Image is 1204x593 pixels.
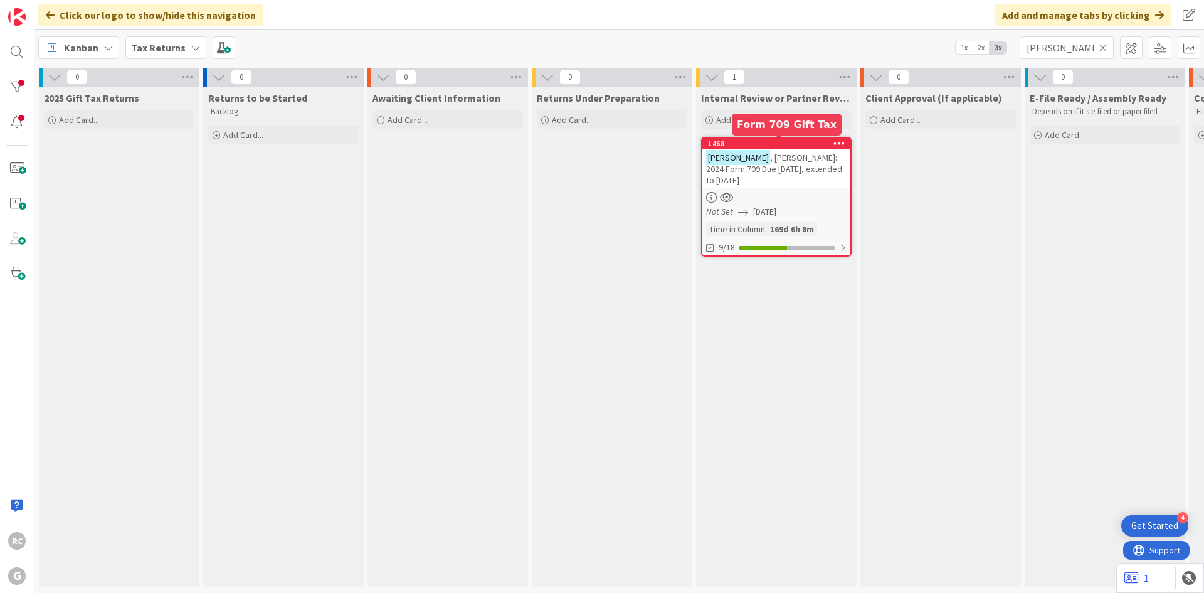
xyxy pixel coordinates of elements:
span: Add Card... [1045,129,1085,141]
div: RC [8,532,26,550]
span: Awaiting Client Information [372,92,500,104]
div: 1468[PERSON_NAME], [PERSON_NAME]: 2024 Form 709 Due [DATE], extended to [DATE] [702,138,850,188]
div: Click our logo to show/hide this navigation [38,4,263,26]
span: 2025 Gift Tax Returns [44,92,139,104]
span: 3x [990,41,1006,54]
mark: [PERSON_NAME] [706,150,770,164]
div: 1468 [702,138,850,149]
img: Visit kanbanzone.com [8,8,26,26]
b: Tax Returns [131,41,186,54]
span: Add Card... [388,114,428,126]
div: Add and manage tabs by clicking [995,4,1171,26]
span: Returns to be Started [208,92,307,104]
p: Backlog [211,107,356,117]
span: 0 [888,70,909,85]
span: [DATE] [753,205,776,218]
h5: Form 709 Gift Tax [737,119,837,131]
span: 0 [66,70,88,85]
div: G [8,567,26,585]
span: Add Card... [223,129,263,141]
p: Depends on if it's e-filed or paper filed [1032,107,1178,117]
span: 0 [559,70,581,85]
a: 1468[PERSON_NAME], [PERSON_NAME]: 2024 Form 709 Due [DATE], extended to [DATE]Not Set[DATE]Time i... [701,137,852,257]
span: Internal Review or Partner Review [701,92,852,104]
span: Add Card... [880,114,921,126]
span: , [PERSON_NAME]: 2024 Form 709 Due [DATE], extended to [DATE] [706,152,842,186]
span: 9/18 [719,241,735,254]
span: E-File Ready / Assembly Ready [1030,92,1166,104]
input: Quick Filter... [1020,36,1114,59]
span: Client Approval (If applicable) [865,92,1002,104]
span: 1x [956,41,973,54]
span: 2x [973,41,990,54]
div: 4 [1177,512,1188,523]
span: Returns Under Preparation [537,92,660,104]
div: Get Started [1131,520,1178,532]
span: Kanban [64,40,98,55]
i: Not Set [706,206,733,217]
div: Open Get Started checklist, remaining modules: 4 [1121,515,1188,537]
span: Add Card... [552,114,592,126]
div: 1468 [708,139,850,148]
span: Add Card... [716,114,756,126]
div: 169d 6h 8m [767,222,817,236]
span: 0 [1052,70,1074,85]
span: 0 [231,70,252,85]
span: 0 [395,70,416,85]
span: Add Card... [59,114,99,126]
span: 1 [724,70,745,85]
a: 1 [1124,570,1149,585]
span: Support [26,2,57,17]
span: : [765,222,767,236]
div: Time in Column [706,222,765,236]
